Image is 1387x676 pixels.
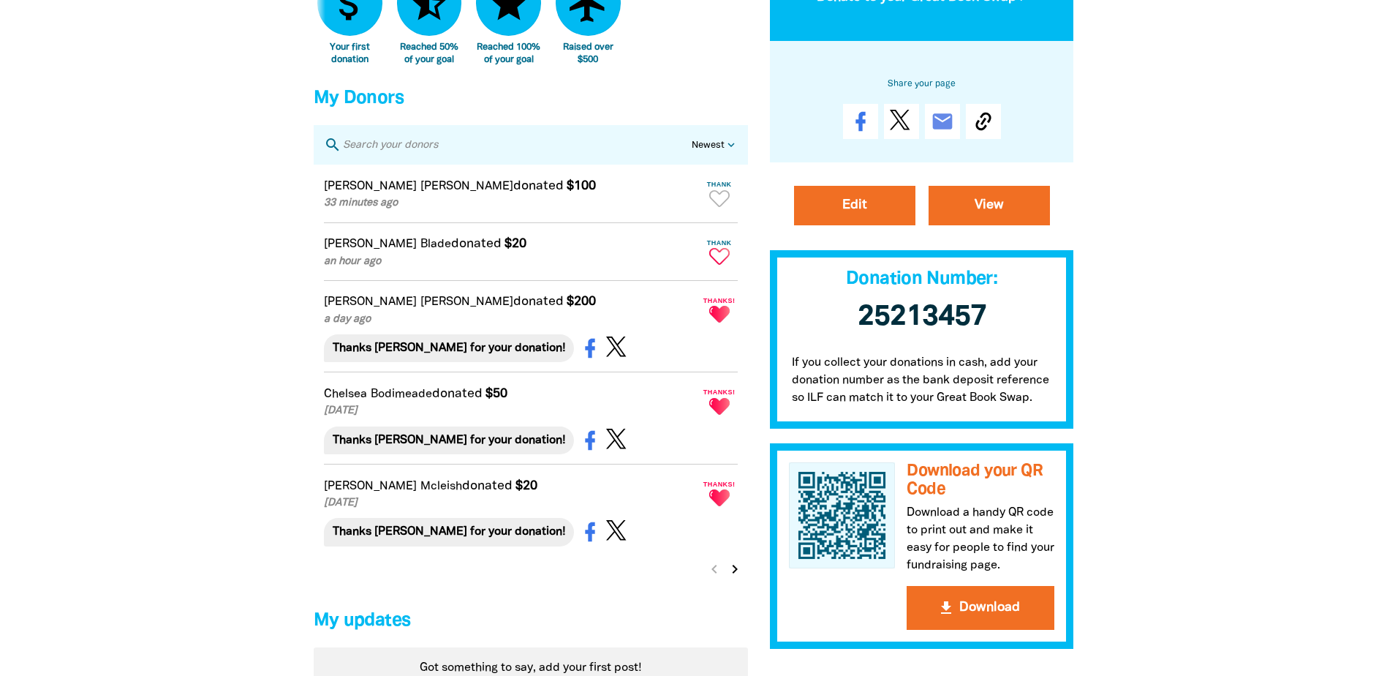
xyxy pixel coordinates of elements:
[324,427,574,454] div: Thanks [PERSON_NAME] for your donation!
[789,462,896,569] img: QR Code for McCullough Robertson
[314,165,748,588] div: Paginated content
[476,42,541,66] div: Reached 100% of your goal
[324,239,417,249] em: [PERSON_NAME]
[324,297,417,307] em: [PERSON_NAME]
[966,104,1001,139] button: Copy Link
[324,334,574,362] div: Thanks [PERSON_NAME] for your donation!
[567,180,596,192] em: $100
[925,104,960,139] a: email
[462,480,513,492] span: donated
[907,586,1054,630] button: get_appDownload
[324,495,698,511] p: [DATE]
[485,388,507,399] em: $50
[884,104,919,139] a: Post
[324,181,417,192] em: [PERSON_NAME]
[793,76,1051,92] h6: Share your page
[515,480,537,492] em: $20
[324,389,367,399] em: Chelsea
[420,181,513,192] em: [PERSON_NAME]
[420,239,451,249] em: Blade
[324,481,417,492] em: [PERSON_NAME]
[701,181,738,188] span: Thank
[432,388,483,399] span: donated
[371,389,432,399] em: Bodimeade
[324,403,698,419] p: [DATE]
[701,233,738,271] button: Thank
[701,175,738,212] button: Thank
[314,90,404,107] span: My Donors
[324,195,698,211] p: 33 minutes ago
[341,135,692,154] input: Search your donors
[451,238,502,249] span: donated
[770,339,1074,429] p: If you collect your donations in cash, add your donation number as the bank deposit reference so ...
[937,599,955,617] i: get_app
[726,560,744,578] i: chevron_right
[324,518,574,546] div: Thanks [PERSON_NAME] for your donation!
[504,238,526,249] em: $20
[858,304,986,331] span: 25213457
[513,180,564,192] span: donated
[701,239,738,247] span: Thank
[513,296,564,307] span: donated
[929,186,1050,225] a: View
[907,462,1054,498] h3: Download your QR Code
[420,297,513,307] em: [PERSON_NAME]
[556,42,621,66] div: Raised over $500
[420,481,462,492] em: Mcleish
[567,296,596,307] em: $200
[397,42,462,66] div: Reached 50% of your goal
[794,186,915,225] a: Edit
[324,136,341,154] i: search
[846,271,997,288] span: Donation Number:
[317,42,382,66] div: Your first donation
[314,612,411,629] span: My updates
[324,254,698,270] p: an hour ago
[931,110,954,133] i: email
[324,312,698,328] p: a day ago
[843,104,878,139] a: Share
[725,560,745,580] button: Next page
